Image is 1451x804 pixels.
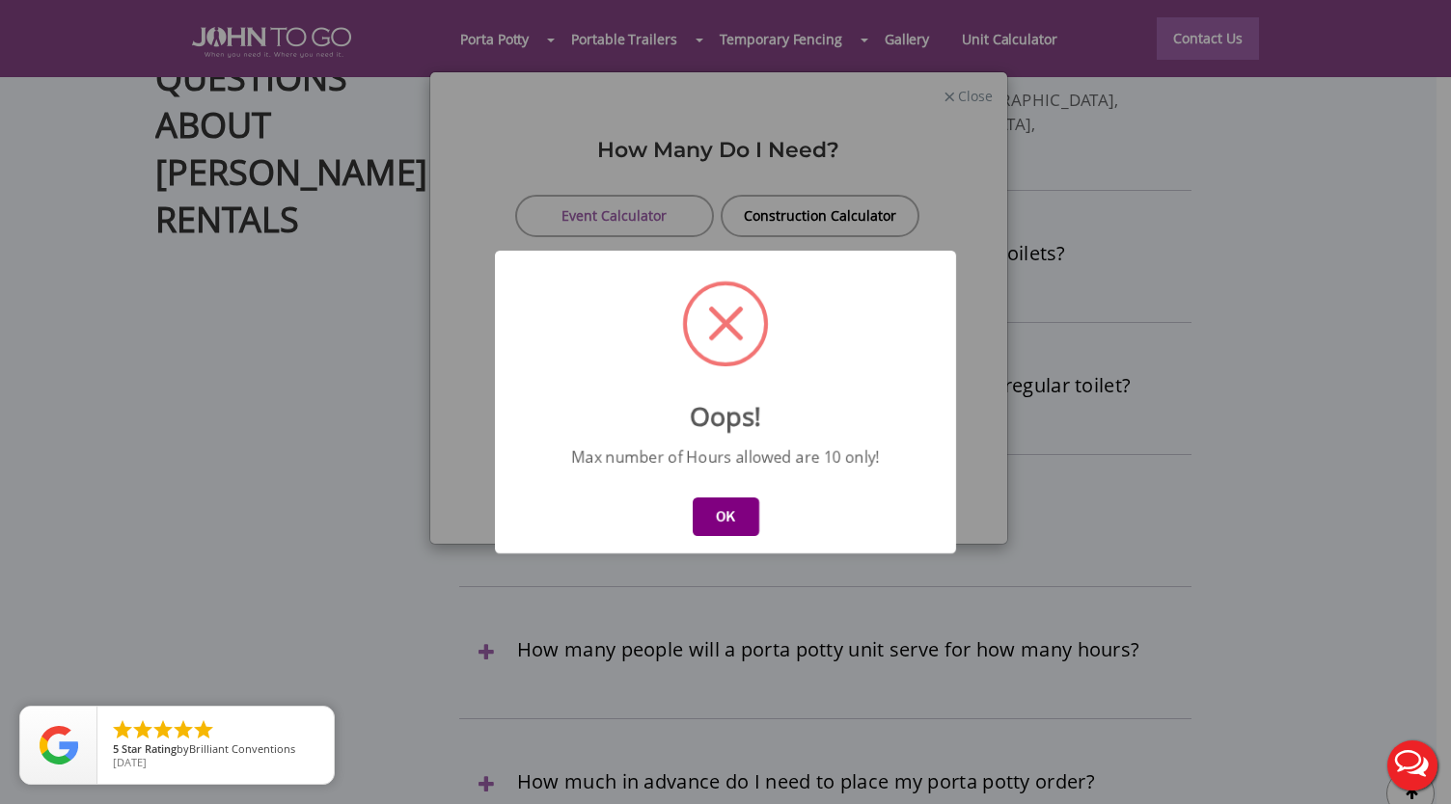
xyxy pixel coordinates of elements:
[495,386,956,434] div: Oops!
[40,726,78,764] img: Review Rating
[192,718,215,741] li: 
[562,446,890,468] div: Max number of Hours allowed are 10 only!
[111,718,134,741] li: 
[172,718,195,741] li: 
[131,718,154,741] li: 
[151,718,175,741] li: 
[189,741,295,756] span: Brilliant Conventions
[113,755,147,769] span: [DATE]
[1374,727,1451,804] button: Live Chat
[122,741,177,756] span: Star Rating
[113,743,318,757] span: by
[113,741,119,756] span: 5
[693,497,759,536] button: OK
